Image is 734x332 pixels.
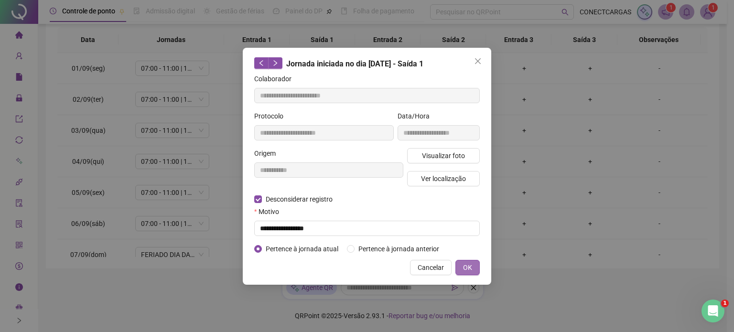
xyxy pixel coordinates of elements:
[398,111,436,121] label: Data/Hora
[410,260,452,275] button: Cancelar
[702,300,724,322] iframe: Intercom live chat
[272,60,279,66] span: right
[418,262,444,273] span: Cancelar
[463,262,472,273] span: OK
[262,194,336,204] span: Desconsiderar registro
[254,57,269,69] button: left
[254,206,285,217] label: Motivo
[268,57,282,69] button: right
[407,171,480,186] button: Ver localização
[474,57,482,65] span: close
[455,260,480,275] button: OK
[254,57,480,70] div: Jornada iniciada no dia [DATE] - Saída 1
[407,148,480,163] button: Visualizar foto
[421,173,466,184] span: Ver localização
[470,54,486,69] button: Close
[422,150,465,161] span: Visualizar foto
[721,300,729,307] span: 1
[254,74,298,84] label: Colaborador
[254,148,282,159] label: Origem
[262,244,342,254] span: Pertence à jornada atual
[254,111,290,121] label: Protocolo
[355,244,443,254] span: Pertence à jornada anterior
[258,60,265,66] span: left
